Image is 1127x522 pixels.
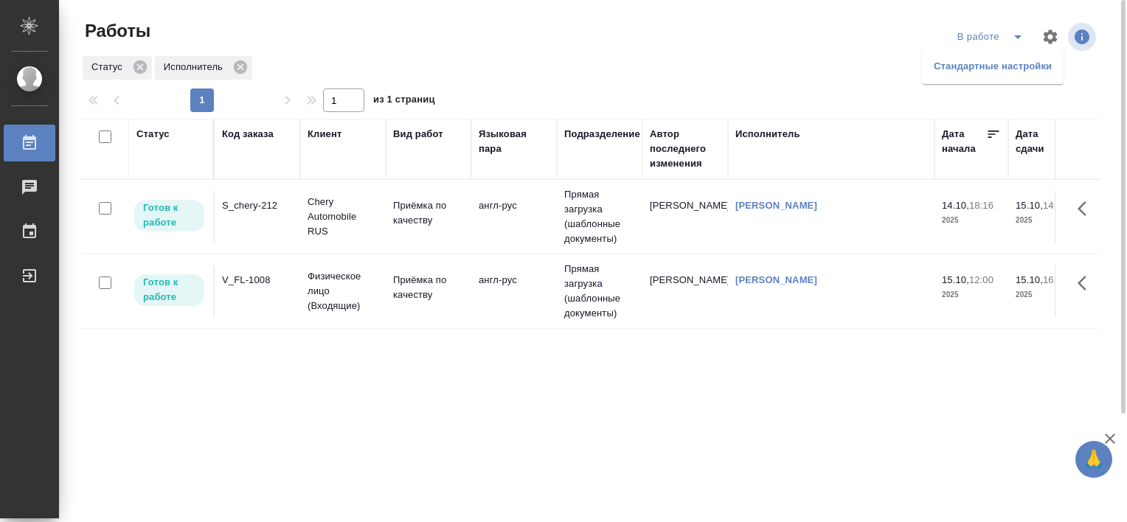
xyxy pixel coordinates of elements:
[735,274,817,285] a: [PERSON_NAME]
[642,265,728,317] td: [PERSON_NAME]
[942,274,969,285] p: 15.10,
[642,191,728,243] td: [PERSON_NAME]
[1081,444,1106,475] span: 🙏
[1016,127,1060,156] div: Дата сдачи
[1043,200,1067,211] p: 14:00
[1016,288,1075,302] p: 2025
[308,195,378,239] p: Chery Automobile RUS
[1069,265,1104,301] button: Здесь прячутся важные кнопки
[1043,274,1067,285] p: 16:00
[942,200,969,211] p: 14.10,
[222,127,274,142] div: Код заказа
[91,60,128,74] p: Статус
[133,273,206,307] div: Исполнитель может приступить к работе
[942,213,1001,228] p: 2025
[1033,19,1068,55] span: Настроить таблицу
[954,25,1033,49] div: split button
[969,274,994,285] p: 12:00
[393,127,443,142] div: Вид работ
[1075,441,1112,478] button: 🙏
[1069,191,1104,226] button: Здесь прячутся важные кнопки
[564,127,640,142] div: Подразделение
[942,127,986,156] div: Дата начала
[1016,200,1043,211] p: 15.10,
[164,60,228,74] p: Исполнитель
[222,273,293,288] div: V_FL-1008
[308,127,341,142] div: Клиент
[222,198,293,213] div: S_chery-212
[942,288,1001,302] p: 2025
[1016,274,1043,285] p: 15.10,
[735,200,817,211] a: [PERSON_NAME]
[308,269,378,313] p: Физическое лицо (Входящие)
[1016,213,1075,228] p: 2025
[81,19,150,43] span: Работы
[393,273,464,302] p: Приёмка по качеству
[393,198,464,228] p: Приёмка по качеству
[557,254,642,328] td: Прямая загрузка (шаблонные документы)
[373,91,435,112] span: из 1 страниц
[557,180,642,254] td: Прямая загрузка (шаблонные документы)
[155,56,252,80] div: Исполнитель
[650,127,721,171] div: Автор последнего изменения
[133,198,206,233] div: Исполнитель может приступить к работе
[479,127,549,156] div: Языковая пара
[735,127,800,142] div: Исполнитель
[471,265,557,317] td: англ-рус
[136,127,170,142] div: Статус
[143,201,195,230] p: Готов к работе
[471,191,557,243] td: англ-рус
[969,200,994,211] p: 18:16
[922,55,1064,78] li: Стандартные настройки
[83,56,152,80] div: Статус
[1068,23,1099,51] span: Посмотреть информацию
[143,275,195,304] p: Готов к работе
